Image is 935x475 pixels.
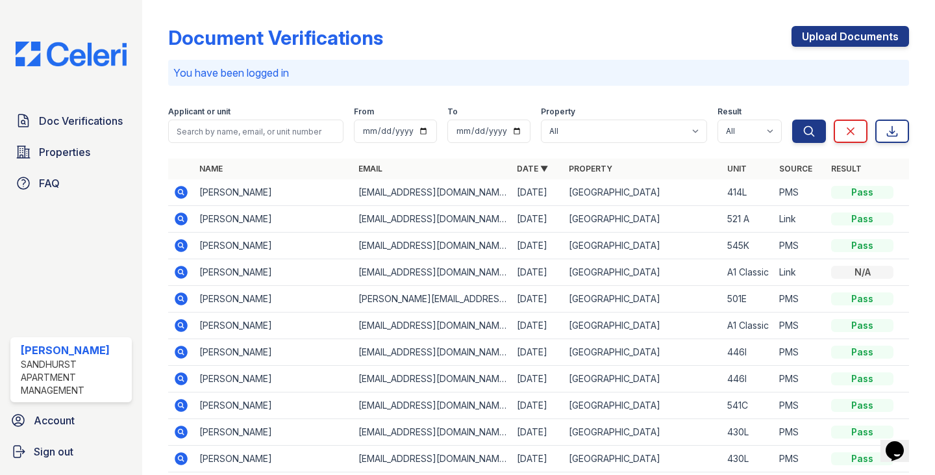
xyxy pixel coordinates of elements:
div: N/A [831,266,893,279]
td: [DATE] [512,259,564,286]
td: [GEOGRAPHIC_DATA] [564,179,722,206]
a: Source [779,164,812,173]
td: [DATE] [512,313,564,339]
td: [GEOGRAPHIC_DATA] [564,233,722,259]
td: 430L [722,419,774,446]
td: 414L [722,179,774,206]
td: Link [774,206,826,233]
td: 446I [722,366,774,392]
td: [PERSON_NAME] [194,206,353,233]
td: 541C [722,392,774,419]
td: [PERSON_NAME][EMAIL_ADDRESS][DOMAIN_NAME] [353,286,512,313]
div: [PERSON_NAME] [21,342,127,358]
td: [EMAIL_ADDRESS][DOMAIN_NAME] [353,366,512,392]
label: Applicant or unit [168,107,231,117]
td: [GEOGRAPHIC_DATA] [564,259,722,286]
span: FAQ [39,175,60,191]
a: Properties [10,139,132,165]
a: Account [5,407,137,433]
td: PMS [774,446,826,472]
a: Sign out [5,439,137,465]
td: [EMAIL_ADDRESS][DOMAIN_NAME] [353,179,512,206]
td: [PERSON_NAME] [194,392,353,419]
td: [EMAIL_ADDRESS][DOMAIN_NAME] [353,313,512,339]
td: [PERSON_NAME] [194,339,353,366]
div: Pass [831,452,893,465]
td: PMS [774,233,826,259]
div: Pass [831,239,893,252]
td: PMS [774,286,826,313]
td: [PERSON_NAME] [194,446,353,472]
span: Sign out [34,444,73,459]
div: Pass [831,186,893,199]
td: [GEOGRAPHIC_DATA] [564,339,722,366]
td: A1 Classic [722,259,774,286]
td: [GEOGRAPHIC_DATA] [564,366,722,392]
td: [DATE] [512,446,564,472]
td: [DATE] [512,233,564,259]
img: CE_Logo_Blue-a8612792a0a2168367f1c8372b55b34899dd931a85d93a1a3d3e32e68fde9ad4.png [5,42,137,66]
td: PMS [774,339,826,366]
label: Result [717,107,742,117]
td: [DATE] [512,179,564,206]
label: To [447,107,458,117]
a: Upload Documents [792,26,909,47]
div: Pass [831,372,893,385]
a: Unit [727,164,747,173]
td: [DATE] [512,286,564,313]
div: Pass [831,346,893,359]
label: Property [541,107,575,117]
a: Doc Verifications [10,108,132,134]
td: [GEOGRAPHIC_DATA] [564,313,722,339]
td: [EMAIL_ADDRESS][DOMAIN_NAME] [353,206,512,233]
a: Property [569,164,612,173]
div: Pass [831,319,893,332]
td: [PERSON_NAME] [194,286,353,313]
td: PMS [774,366,826,392]
div: Document Verifications [168,26,383,49]
td: [GEOGRAPHIC_DATA] [564,206,722,233]
div: Sandhurst Apartment Management [21,358,127,397]
td: [DATE] [512,392,564,419]
td: Link [774,259,826,286]
td: [DATE] [512,339,564,366]
input: Search by name, email, or unit number [168,120,343,143]
label: From [354,107,374,117]
td: [PERSON_NAME] [194,233,353,259]
td: [PERSON_NAME] [194,419,353,446]
span: Doc Verifications [39,113,123,129]
span: Account [34,413,75,428]
td: 501E [722,286,774,313]
div: Pass [831,426,893,439]
td: [PERSON_NAME] [194,259,353,286]
a: Date ▼ [517,164,548,173]
td: [GEOGRAPHIC_DATA] [564,286,722,313]
a: Result [831,164,862,173]
td: 430L [722,446,774,472]
td: PMS [774,179,826,206]
td: PMS [774,392,826,419]
td: [GEOGRAPHIC_DATA] [564,446,722,472]
td: A1 Classic [722,313,774,339]
td: [EMAIL_ADDRESS][DOMAIN_NAME] [353,233,512,259]
td: 545K [722,233,774,259]
div: Pass [831,292,893,305]
span: Properties [39,144,90,160]
td: PMS [774,419,826,446]
td: 521 A [722,206,774,233]
a: Email [358,164,382,173]
td: [PERSON_NAME] [194,366,353,392]
td: [GEOGRAPHIC_DATA] [564,419,722,446]
a: Name [199,164,223,173]
div: Pass [831,212,893,225]
td: 446I [722,339,774,366]
td: PMS [774,313,826,339]
td: [EMAIL_ADDRESS][DOMAIN_NAME] [353,446,512,472]
td: [EMAIL_ADDRESS][DOMAIN_NAME] [353,419,512,446]
div: Pass [831,399,893,412]
td: [EMAIL_ADDRESS][DOMAIN_NAME] [353,392,512,419]
a: FAQ [10,170,132,196]
p: You have been logged in [173,65,904,81]
td: [GEOGRAPHIC_DATA] [564,392,722,419]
